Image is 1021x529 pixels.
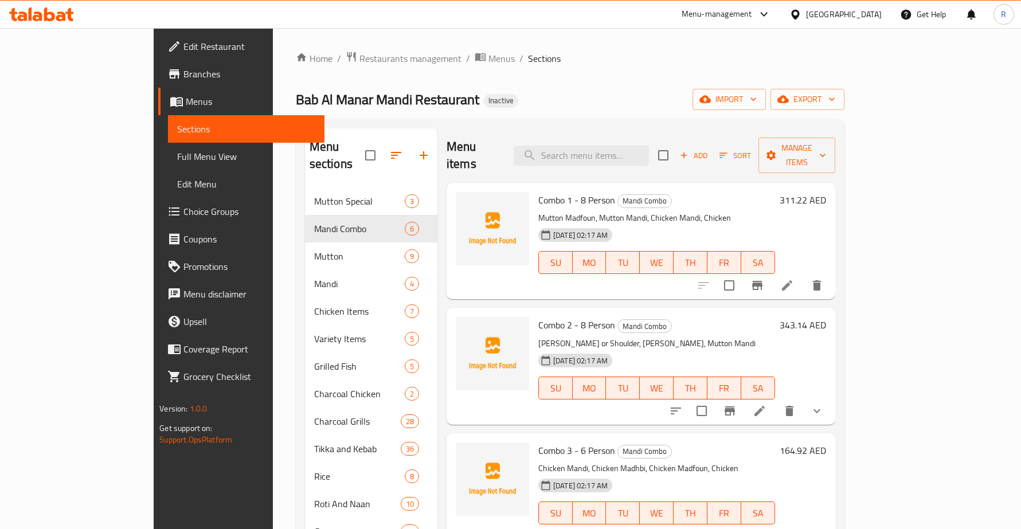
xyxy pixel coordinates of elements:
[538,442,615,459] span: Combo 3 - 6 Person
[405,306,418,317] span: 7
[314,497,401,511] span: Roti And Naan
[314,469,405,483] span: Rice
[611,254,635,271] span: TU
[158,60,324,88] a: Branches
[405,279,418,289] span: 4
[466,52,470,65] li: /
[314,277,405,291] span: Mandi
[190,401,208,416] span: 1.0.0
[690,399,714,423] span: Select to update
[168,115,324,143] a: Sections
[314,387,405,401] div: Charcoal Chicken
[314,332,405,346] span: Variety Items
[296,51,844,66] nav: breadcrumb
[401,414,419,428] div: items
[401,499,418,510] span: 10
[538,316,615,334] span: Combo 2 - 8 Person
[549,230,612,241] span: [DATE] 02:17 AM
[678,505,703,522] span: TH
[314,194,405,208] span: Mutton Special
[549,355,612,366] span: [DATE] 02:17 AM
[447,138,500,173] h2: Menu items
[1001,8,1006,21] span: R
[717,273,741,297] span: Select to update
[780,192,826,208] h6: 311.22 AED
[305,407,437,435] div: Charcoal Grills28
[746,505,770,522] span: SA
[314,414,401,428] div: Charcoal Grills
[401,416,418,427] span: 28
[484,96,518,105] span: Inactive
[314,304,405,318] span: Chicken Items
[538,461,775,476] p: Chicken Mandi, Chicken Madhbi, Chicken Madfoun, Chicken
[484,94,518,108] div: Inactive
[410,142,437,169] button: Add section
[305,215,437,242] div: Mandi Combo6
[611,505,635,522] span: TU
[768,141,826,170] span: Manage items
[611,380,635,397] span: TU
[538,377,573,399] button: SU
[405,334,418,344] span: 5
[183,287,315,301] span: Menu disclaimer
[305,297,437,325] div: Chicken Items7
[675,147,712,164] button: Add
[405,251,418,262] span: 9
[159,401,187,416] span: Version:
[606,377,640,399] button: TU
[678,380,703,397] span: TH
[314,249,405,263] div: Mutton
[712,254,737,271] span: FR
[803,397,831,425] button: show more
[183,370,315,383] span: Grocery Checklist
[158,225,324,253] a: Coupons
[644,380,669,397] span: WE
[358,143,382,167] span: Select all sections
[707,501,741,524] button: FR
[519,52,523,65] li: /
[158,363,324,390] a: Grocery Checklist
[337,52,341,65] li: /
[810,404,824,418] svg: Show Choices
[456,317,529,390] img: Combo 2 - 8 Person
[538,211,775,225] p: Mutton Madfoun, Mutton Mandi, Chicken Mandi, Chicken
[177,122,315,136] span: Sections
[693,89,766,110] button: import
[674,501,707,524] button: TH
[305,352,437,380] div: Grilled Fish5
[305,463,437,490] div: Rice8
[514,146,649,166] input: search
[314,359,405,373] span: Grilled Fish
[305,187,437,215] div: Mutton Special3
[674,251,707,274] button: TH
[183,315,315,328] span: Upsell
[617,445,672,459] div: Mandi Combo
[776,397,803,425] button: delete
[678,149,709,162] span: Add
[405,387,419,401] div: items
[186,95,315,108] span: Menus
[456,192,529,265] img: Combo 1 - 8 Person
[678,254,703,271] span: TH
[305,325,437,352] div: Variety Items5
[158,198,324,225] a: Choice Groups
[780,92,835,107] span: export
[577,380,602,397] span: MO
[741,251,775,274] button: SA
[573,501,607,524] button: MO
[538,191,615,209] span: Combo 1 - 8 Person
[314,222,405,236] span: Mandi Combo
[158,88,324,115] a: Menus
[346,51,461,66] a: Restaurants management
[475,51,515,66] a: Menus
[314,442,401,456] span: Tikka and Kebab
[746,380,770,397] span: SA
